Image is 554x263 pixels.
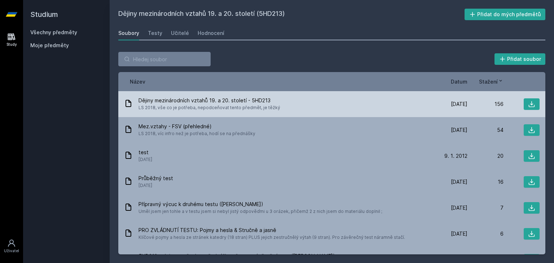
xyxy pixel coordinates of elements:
span: Klíčové pojmy a hesla ze stránek katedry (18 stran) PLUS jejich zestručnělý výtah (9 stran). Pro ... [138,234,405,241]
a: Učitelé [171,26,189,40]
span: [DATE] [451,126,467,134]
a: Hodnocení [198,26,224,40]
div: 156 [467,101,504,108]
span: [DATE] [451,204,467,211]
button: Datum [451,78,467,85]
span: Dějiny mezinárodních vztahů 19. a 20. století - 5HD213 [138,97,280,104]
span: Moje předměty [30,42,69,49]
span: Průběžný test [138,175,173,182]
span: [DATE] [451,101,467,108]
div: Soubory [118,30,139,37]
span: LS 2018, vše co je potřeba, nepodceňovat tento předmět, je těžký [138,104,280,111]
span: Stažení [479,78,498,85]
button: Název [130,78,145,85]
span: [DATE] [138,182,173,189]
span: 5HD213 - skripta - všechny přednášky-vše pro závěrečný test ([PERSON_NAME]) [138,253,335,260]
a: Všechny předměty [30,29,77,35]
span: Mez.vztahy - FSV (přehledné) [138,123,255,130]
div: 16 [467,178,504,186]
span: Uměl jsem jen tohle a v testu jsem si nebyl jistý odpověďmi u 3 orázek, přičemž 2 z nich jsem do ... [138,208,382,215]
div: Uživatel [4,248,19,254]
div: Hodnocení [198,30,224,37]
span: LS 2018, víc infro než je potřeba, hodí se na přednášky [138,130,255,137]
h2: Dějiny mezinárodních vztahů 19. a 20. století (5HD213) [118,9,465,20]
span: [DATE] [451,230,467,237]
button: Stažení [479,78,504,85]
span: [DATE] [138,156,152,163]
a: Soubory [118,26,139,40]
span: test [138,149,152,156]
div: 54 [467,126,504,134]
div: 7 [467,204,504,211]
div: 6 [467,230,504,237]
span: 9. 1. 2012 [444,152,467,160]
span: [DATE] [451,178,467,186]
div: 20 [467,152,504,160]
div: Učitelé [171,30,189,37]
span: Přípravný výcuc k druhému testu ([PERSON_NAME]) [138,201,382,208]
div: Testy [148,30,162,37]
input: Hledej soubor [118,52,211,66]
div: Study [6,42,17,47]
button: Přidat soubor [494,53,546,65]
a: Study [1,29,22,51]
a: Uživatel [1,235,22,257]
button: Přidat do mých předmětů [465,9,546,20]
span: PRO ZVLÁDNUTÍ TESTU: Pojmy a hesla & Stručně a jasně [138,227,405,234]
a: Testy [148,26,162,40]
